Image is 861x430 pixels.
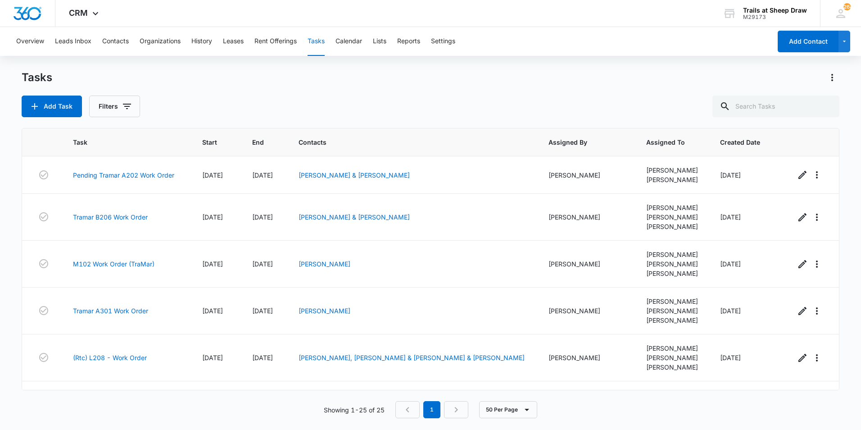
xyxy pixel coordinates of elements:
[843,3,851,10] div: notifications count
[73,137,168,147] span: Task
[479,401,537,418] button: 50 Per Page
[299,260,350,268] a: [PERSON_NAME]
[299,137,513,147] span: Contacts
[140,27,181,56] button: Organizations
[646,259,698,269] div: [PERSON_NAME]
[202,307,223,315] span: [DATE]
[252,307,273,315] span: [DATE]
[397,27,420,56] button: Reports
[73,353,147,362] a: (Rtc) L208 - Work Order
[548,259,625,269] div: [PERSON_NAME]
[548,306,625,316] div: [PERSON_NAME]
[646,353,698,362] div: [PERSON_NAME]
[423,401,440,418] em: 1
[202,260,223,268] span: [DATE]
[548,170,625,180] div: [PERSON_NAME]
[646,175,698,184] div: [PERSON_NAME]
[73,259,154,269] a: M102 Work Order (TraMar)
[299,171,410,179] a: [PERSON_NAME] & [PERSON_NAME]
[202,171,223,179] span: [DATE]
[720,213,741,221] span: [DATE]
[16,27,44,56] button: Overview
[252,354,273,361] span: [DATE]
[73,212,148,222] a: Tramar B206 Work Order
[254,27,297,56] button: Rent Offerings
[646,250,698,259] div: [PERSON_NAME]
[69,8,88,18] span: CRM
[646,306,698,316] div: [PERSON_NAME]
[223,27,244,56] button: Leases
[431,27,455,56] button: Settings
[646,297,698,306] div: [PERSON_NAME]
[252,137,264,147] span: End
[646,362,698,372] div: [PERSON_NAME]
[720,137,761,147] span: Created Date
[373,27,386,56] button: Lists
[22,71,52,84] h1: Tasks
[335,27,362,56] button: Calendar
[720,354,741,361] span: [DATE]
[720,260,741,268] span: [DATE]
[202,137,218,147] span: Start
[712,96,839,117] input: Search Tasks
[720,171,741,179] span: [DATE]
[646,269,698,278] div: [PERSON_NAME]
[299,213,410,221] a: [PERSON_NAME] & [PERSON_NAME]
[202,213,223,221] span: [DATE]
[646,165,698,175] div: [PERSON_NAME]
[299,307,350,315] a: [PERSON_NAME]
[843,3,851,10] span: 264
[324,405,385,415] p: Showing 1-25 of 25
[22,96,82,117] button: Add Task
[308,27,325,56] button: Tasks
[548,212,625,222] div: [PERSON_NAME]
[102,27,129,56] button: Contacts
[191,27,212,56] button: History
[646,222,698,231] div: [PERSON_NAME]
[646,137,685,147] span: Assigned To
[743,14,807,20] div: account id
[55,27,91,56] button: Leads Inbox
[825,70,839,85] button: Actions
[778,31,838,52] button: Add Contact
[646,212,698,222] div: [PERSON_NAME]
[548,353,625,362] div: [PERSON_NAME]
[646,343,698,353] div: [PERSON_NAME]
[73,170,174,180] a: Pending Tramar A202 Work Order
[299,354,525,361] a: [PERSON_NAME], [PERSON_NAME] & [PERSON_NAME] & [PERSON_NAME]
[548,137,612,147] span: Assigned By
[89,96,140,117] button: Filters
[720,307,741,315] span: [DATE]
[252,213,273,221] span: [DATE]
[202,354,223,361] span: [DATE]
[73,306,148,316] a: Tramar A301 Work Order
[646,316,698,325] div: [PERSON_NAME]
[743,7,807,14] div: account name
[395,401,468,418] nav: Pagination
[252,260,273,268] span: [DATE]
[646,203,698,212] div: [PERSON_NAME]
[252,171,273,179] span: [DATE]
